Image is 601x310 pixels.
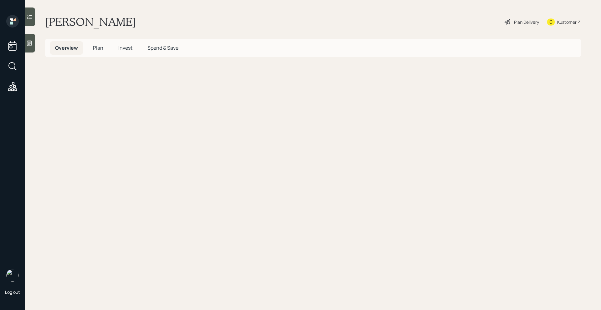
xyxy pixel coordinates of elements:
span: Invest [118,44,132,51]
span: Overview [55,44,78,51]
img: retirable_logo.png [6,269,19,282]
span: Plan [93,44,103,51]
h1: [PERSON_NAME] [45,15,136,29]
span: Spend & Save [147,44,178,51]
div: Kustomer [557,19,577,25]
div: Plan Delivery [514,19,539,25]
div: Log out [5,289,20,295]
